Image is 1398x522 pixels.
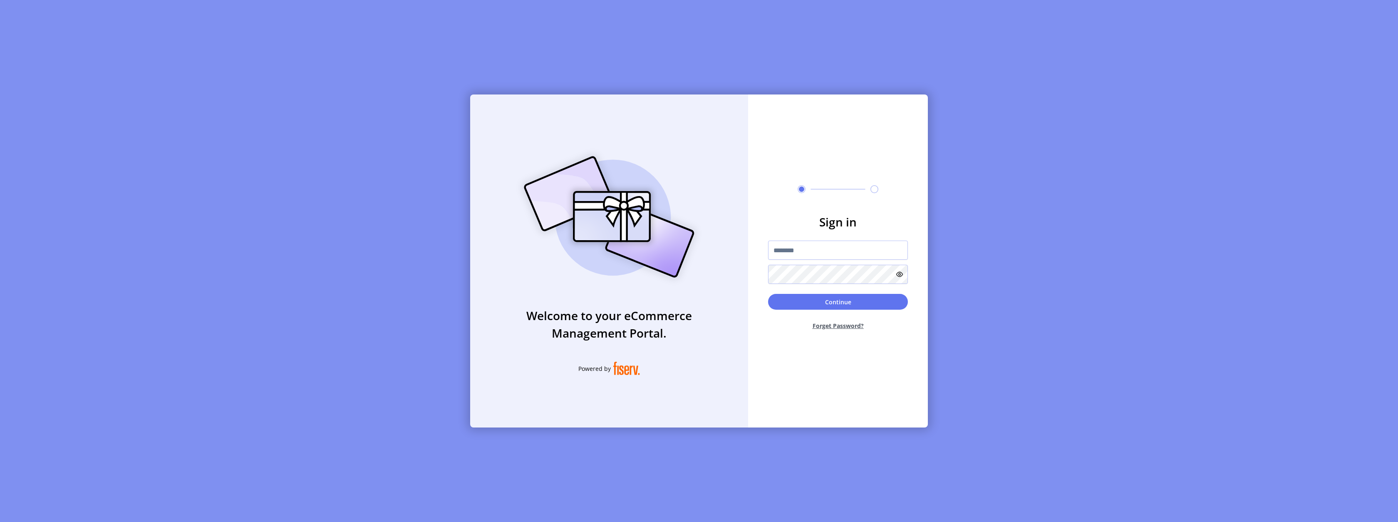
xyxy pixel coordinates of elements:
span: Powered by [578,364,611,373]
button: Continue [768,294,908,310]
img: card_Illustration.svg [511,147,707,287]
h3: Welcome to your eCommerce Management Portal. [470,307,748,342]
h3: Sign in [768,213,908,231]
button: Forget Password? [768,315,908,337]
